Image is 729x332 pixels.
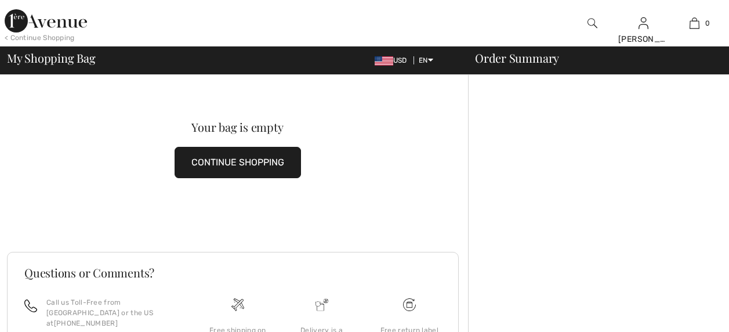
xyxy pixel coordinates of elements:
div: Your bag is empty [30,121,445,133]
div: Order Summary [461,52,722,64]
img: Delivery is a breeze since we pay the duties! [315,298,328,311]
p: Call us Toll-Free from [GEOGRAPHIC_DATA] or the US at [46,297,182,329]
a: Sign In [639,17,648,28]
img: My Bag [690,16,699,30]
img: 1ère Avenue [5,9,87,33]
img: call [24,299,37,312]
img: Free shipping on orders over $99 [403,298,416,311]
a: 0 [669,16,719,30]
span: 0 [705,18,710,28]
img: My Info [639,16,648,30]
button: CONTINUE SHOPPING [175,147,301,178]
div: [PERSON_NAME] [618,33,668,45]
img: Free shipping on orders over $99 [231,298,244,311]
img: US Dollar [375,56,393,66]
a: [PHONE_NUMBER] [54,319,118,327]
img: search the website [587,16,597,30]
h3: Questions or Comments? [24,267,441,279]
span: My Shopping Bag [7,52,96,64]
div: < Continue Shopping [5,33,75,43]
span: USD [375,56,412,64]
span: EN [419,56,433,64]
